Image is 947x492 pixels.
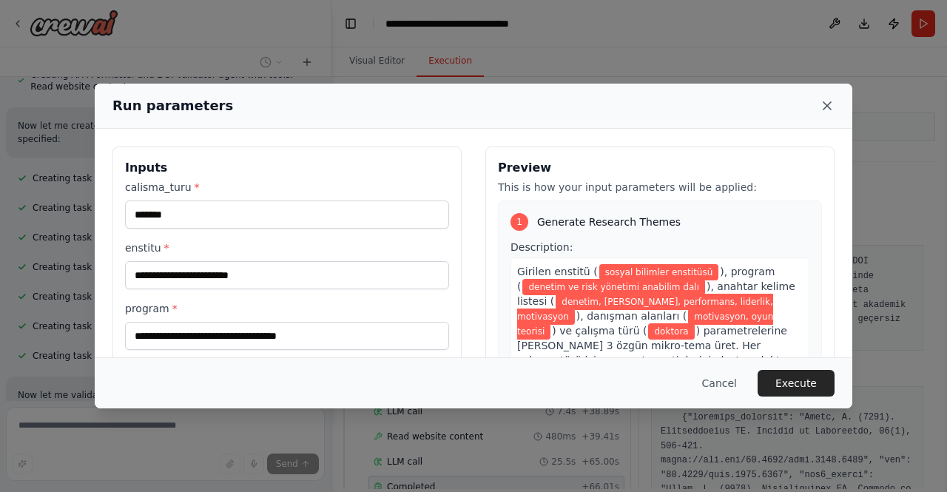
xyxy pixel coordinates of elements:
[125,180,449,195] label: calisma_turu
[522,279,705,295] span: Variable: program
[125,301,449,316] label: program
[552,325,647,337] span: ) ve çalışma türü (
[517,309,773,340] span: Variable: danisman_alanlari
[510,241,573,253] span: Description:
[537,215,681,229] span: Generate Research Themes
[648,323,694,340] span: Variable: calisma_turu
[517,266,598,277] span: Girilen enstitü (
[599,264,719,280] span: Variable: enstitu
[510,213,528,231] div: 1
[125,240,449,255] label: enstitu
[517,294,773,325] span: Variable: anahtar_kelime_listesi
[498,180,822,195] p: This is how your input parameters will be applied:
[498,159,822,177] h3: Preview
[690,370,749,397] button: Cancel
[125,159,449,177] h3: Inputs
[112,95,233,116] h2: Run parameters
[758,370,835,397] button: Execute
[576,310,687,322] span: ), danışman alanları (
